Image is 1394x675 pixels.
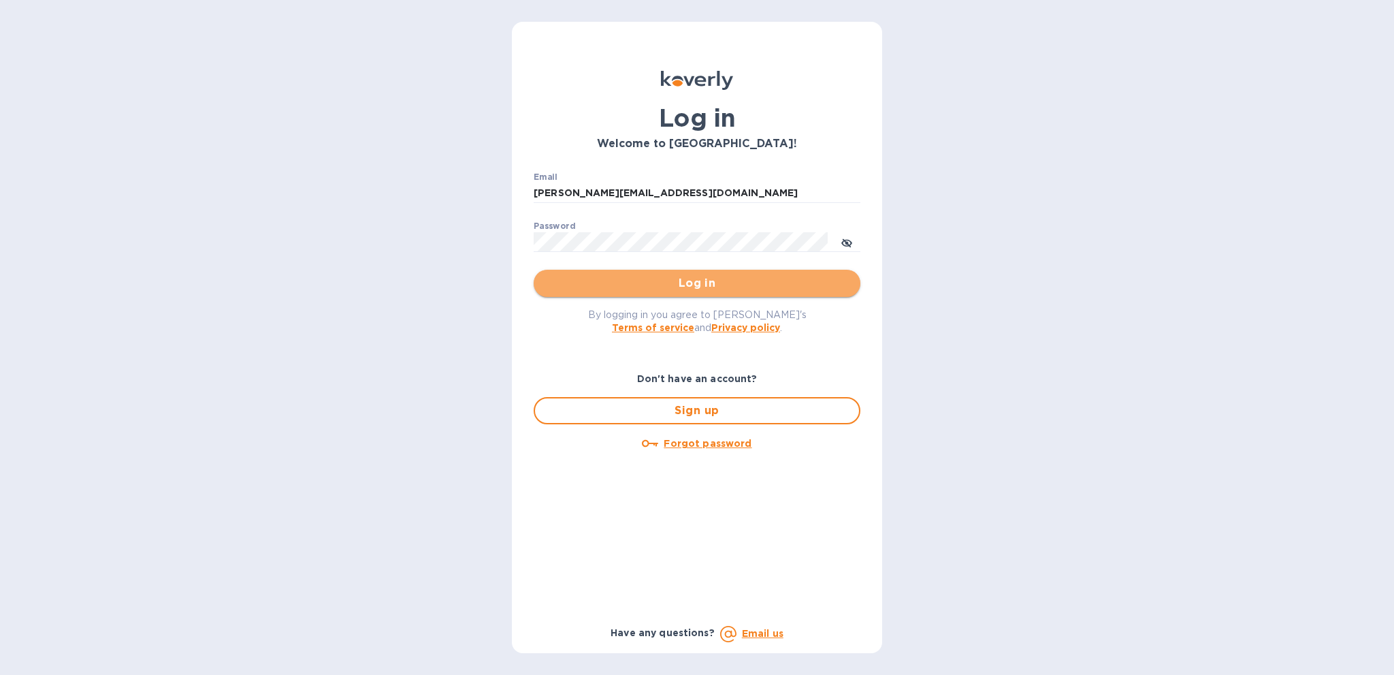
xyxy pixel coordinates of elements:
a: Terms of service [612,322,694,333]
button: Log in [534,270,860,297]
input: Enter email address [534,183,860,204]
h3: Welcome to [GEOGRAPHIC_DATA]! [534,138,860,151]
b: Don't have an account? [637,373,758,384]
img: Koverly [661,71,733,90]
span: By logging in you agree to [PERSON_NAME]'s and . [588,309,807,333]
button: Sign up [534,397,860,424]
b: Have any questions? [611,627,715,638]
span: Log in [545,275,849,292]
h1: Log in [534,104,860,132]
button: toggle password visibility [833,228,860,255]
label: Email [534,173,557,181]
a: Email us [742,628,783,639]
span: Sign up [546,403,848,419]
label: Password [534,222,575,230]
a: Privacy policy [711,322,780,333]
u: Forgot password [664,438,751,449]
